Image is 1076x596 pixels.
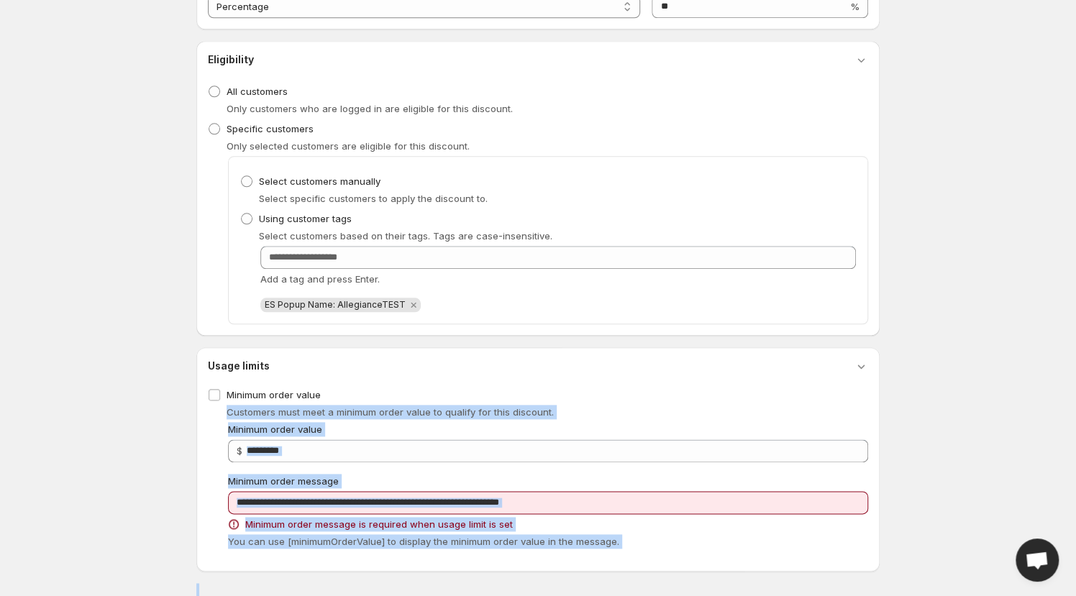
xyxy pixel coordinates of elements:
[259,230,552,242] span: Select customers based on their tags. Tags are case-insensitive.
[245,517,513,531] span: Minimum order message is required when usage limit is set
[237,445,242,457] span: $
[227,123,314,134] span: Specific customers
[1016,538,1059,582] a: Open chat
[265,299,406,310] span: ES Popup Name: AllegianceTEST
[228,475,339,487] span: Minimum order message
[208,359,270,373] h3: Usage limits
[259,175,380,187] span: Select customers manually
[259,193,488,204] span: Select specific customers to apply the discount to.
[259,213,352,224] span: Using customer tags
[227,406,554,418] span: Customers must meet a minimum order value to qualify for this discount.
[228,423,322,435] span: Minimum order value
[227,140,470,152] span: Only selected customers are eligible for this discount.
[227,389,321,400] span: Minimum order value
[227,86,288,97] span: All customers
[228,536,619,547] span: You can use [minimumOrderValue] to display the minimum order value in the message.
[260,273,380,285] span: Add a tag and press Enter.
[407,298,420,311] button: Remove ES Popup Name: AllegianceTEST
[227,103,513,114] span: Only customers who are logged in are eligible for this discount.
[850,1,860,12] span: %
[208,52,254,67] h3: Eligibility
